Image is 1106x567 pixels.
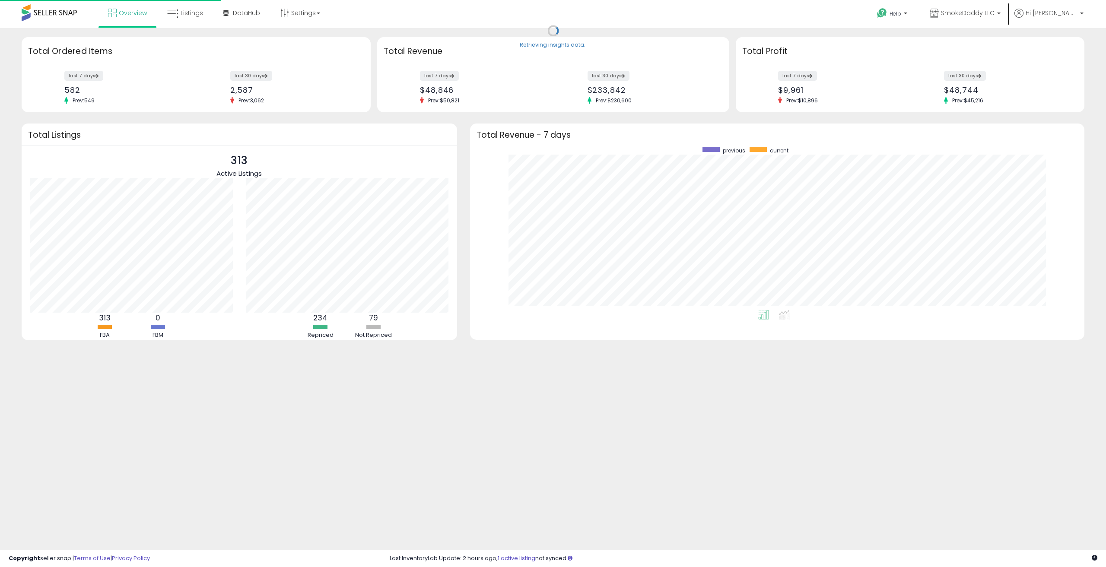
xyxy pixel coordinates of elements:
div: Repriced [295,331,346,339]
span: Help [890,10,901,17]
div: $48,846 [420,86,547,95]
label: last 7 days [64,71,103,81]
span: Prev: 3,062 [234,97,268,104]
div: 2,587 [230,86,356,95]
label: last 7 days [420,71,459,81]
p: 313 [216,152,262,169]
span: Prev: $50,821 [424,97,464,104]
span: Prev: $10,896 [782,97,822,104]
b: 313 [99,313,111,323]
label: last 7 days [778,71,817,81]
span: Prev: $230,600 [591,97,636,104]
span: Active Listings [216,169,262,178]
span: SmokeDaddy LLC [941,9,995,17]
span: Prev: 549 [68,97,99,104]
div: $233,842 [588,86,714,95]
div: FBA [79,331,131,339]
a: Help [870,1,916,28]
label: last 30 days [230,71,272,81]
h3: Total Listings [28,132,451,138]
b: 0 [156,313,160,323]
span: Overview [119,9,147,17]
h3: Total Revenue [384,45,723,57]
span: Prev: $45,216 [948,97,988,104]
h3: Total Profit [742,45,1078,57]
i: Get Help [877,8,887,19]
div: 582 [64,86,190,95]
span: Hi [PERSON_NAME] [1026,9,1077,17]
div: Not Repriced [348,331,400,339]
span: DataHub [233,9,260,17]
span: current [770,147,788,154]
a: Hi [PERSON_NAME] [1014,9,1084,28]
span: Listings [181,9,203,17]
b: 79 [369,313,378,323]
label: last 30 days [944,71,986,81]
h3: Total Revenue - 7 days [477,132,1078,138]
div: FBM [132,331,184,339]
span: previous [723,147,745,154]
h3: Total Ordered Items [28,45,364,57]
div: $9,961 [778,86,903,95]
b: 234 [313,313,327,323]
div: Retrieving insights data.. [520,41,587,49]
label: last 30 days [588,71,629,81]
div: $48,744 [944,86,1069,95]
